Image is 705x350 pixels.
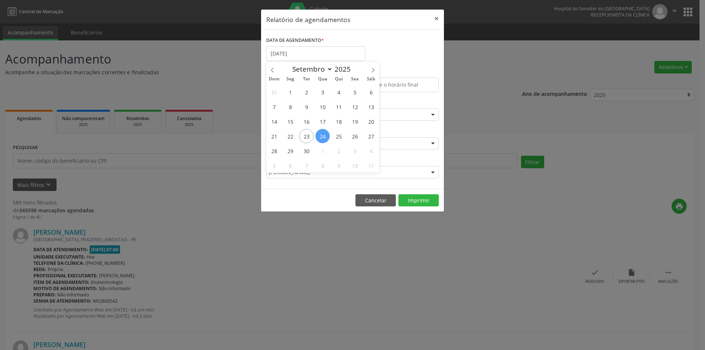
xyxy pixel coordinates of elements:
span: Outubro 3, 2025 [348,144,362,158]
input: Selecione o horário final [354,77,439,92]
h5: Relatório de agendamentos [266,15,350,24]
span: Setembro 20, 2025 [364,114,378,129]
span: Setembro 24, 2025 [315,129,330,143]
input: Year [333,64,357,74]
span: Setembro 23, 2025 [299,129,314,143]
span: Seg [282,77,299,82]
span: Setembro 4, 2025 [332,85,346,99]
span: Setembro 21, 2025 [267,129,281,143]
span: Setembro 30, 2025 [299,144,314,158]
span: Setembro 16, 2025 [299,114,314,129]
span: Setembro 2, 2025 [299,85,314,99]
span: Sáb [363,77,379,82]
span: Setembro 26, 2025 [348,129,362,143]
span: Setembro 28, 2025 [267,144,281,158]
span: Outubro 4, 2025 [364,144,378,158]
label: DATA DE AGENDAMENTO [266,35,324,46]
span: Setembro 25, 2025 [332,129,346,143]
span: Setembro 7, 2025 [267,100,281,114]
span: Outubro 9, 2025 [332,158,346,173]
span: Setembro 27, 2025 [364,129,378,143]
span: Setembro 6, 2025 [364,85,378,99]
span: Setembro 3, 2025 [315,85,330,99]
span: Setembro 5, 2025 [348,85,362,99]
span: Agosto 31, 2025 [267,85,281,99]
span: Qua [315,77,331,82]
select: Month [289,64,333,74]
span: Outubro 11, 2025 [364,158,378,173]
span: Setembro 29, 2025 [283,144,297,158]
span: Qui [331,77,347,82]
span: Setembro 17, 2025 [315,114,330,129]
span: Setembro 14, 2025 [267,114,281,129]
span: Setembro 18, 2025 [332,114,346,129]
span: Sex [347,77,363,82]
span: Setembro 15, 2025 [283,114,297,129]
span: Outubro 10, 2025 [348,158,362,173]
span: Setembro 22, 2025 [283,129,297,143]
span: Outubro 1, 2025 [315,144,330,158]
span: Setembro 8, 2025 [283,100,297,114]
input: Selecione uma data ou intervalo [266,46,365,61]
span: Setembro 10, 2025 [315,100,330,114]
span: Setembro 19, 2025 [348,114,362,129]
span: Outubro 2, 2025 [332,144,346,158]
span: Setembro 11, 2025 [332,100,346,114]
label: ATÉ [354,66,439,77]
span: Outubro 8, 2025 [315,158,330,173]
span: Setembro 1, 2025 [283,85,297,99]
span: Outubro 5, 2025 [267,158,281,173]
span: Setembro 13, 2025 [364,100,378,114]
span: Setembro 12, 2025 [348,100,362,114]
span: Dom [266,77,282,82]
button: Cancelar [355,194,396,207]
button: Imprimir [398,194,439,207]
button: Close [429,10,444,28]
span: Outubro 6, 2025 [283,158,297,173]
span: Outubro 7, 2025 [299,158,314,173]
span: Setembro 9, 2025 [299,100,314,114]
span: Ter [299,77,315,82]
